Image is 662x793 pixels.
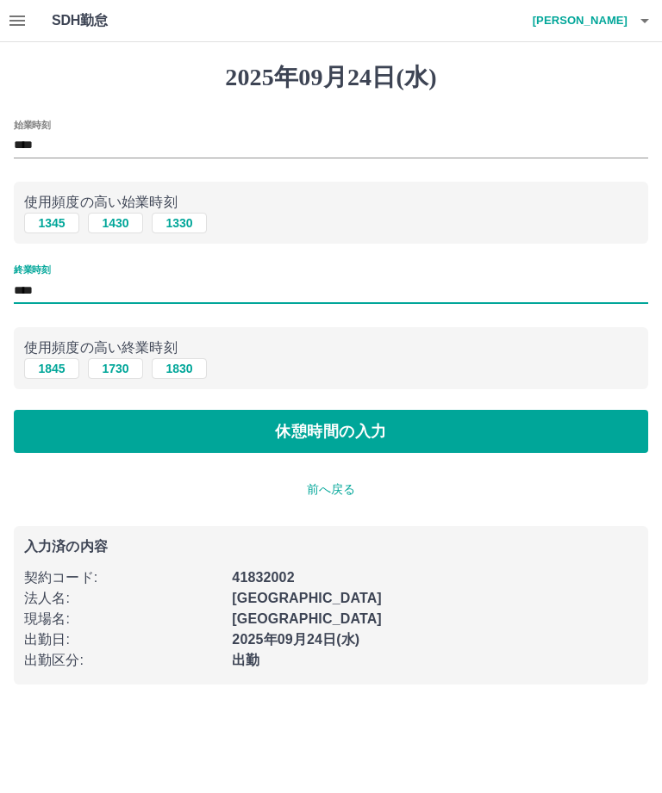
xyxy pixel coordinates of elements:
[24,192,638,213] p: 使用頻度の高い始業時刻
[232,611,382,626] b: [GEOGRAPHIC_DATA]
[152,213,207,233] button: 1330
[24,650,222,671] p: 出勤区分 :
[24,213,79,233] button: 1345
[88,358,143,379] button: 1730
[14,410,648,453] button: 休憩時間の入力
[24,540,638,554] p: 入力済の内容
[24,567,222,588] p: 契約コード :
[24,629,222,650] p: 出勤日 :
[14,480,648,499] p: 前へ戻る
[232,632,359,647] b: 2025年09月24日(水)
[24,609,222,629] p: 現場名 :
[14,63,648,92] h1: 2025年09月24日(水)
[14,263,50,276] label: 終業時刻
[24,358,79,379] button: 1845
[232,591,382,605] b: [GEOGRAPHIC_DATA]
[232,653,259,667] b: 出勤
[24,588,222,609] p: 法人名 :
[232,570,294,585] b: 41832002
[14,118,50,131] label: 始業時刻
[152,358,207,379] button: 1830
[88,213,143,233] button: 1430
[24,338,638,358] p: 使用頻度の高い終業時刻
